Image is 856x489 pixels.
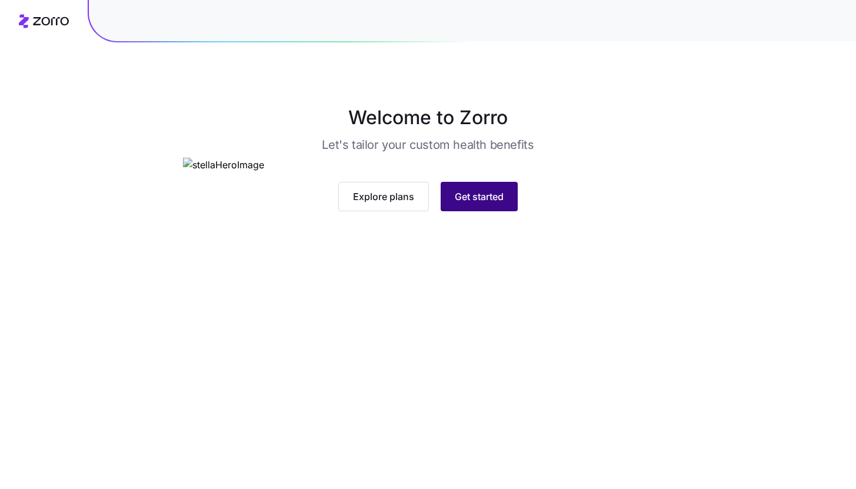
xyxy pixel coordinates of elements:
h3: Let's tailor your custom health benefits [322,137,534,153]
button: Get started [441,182,518,211]
img: stellaHeroImage [183,158,673,172]
button: Explore plans [338,182,429,211]
h1: Welcome to Zorro [136,104,720,132]
span: Get started [455,189,504,204]
span: Explore plans [353,189,414,204]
